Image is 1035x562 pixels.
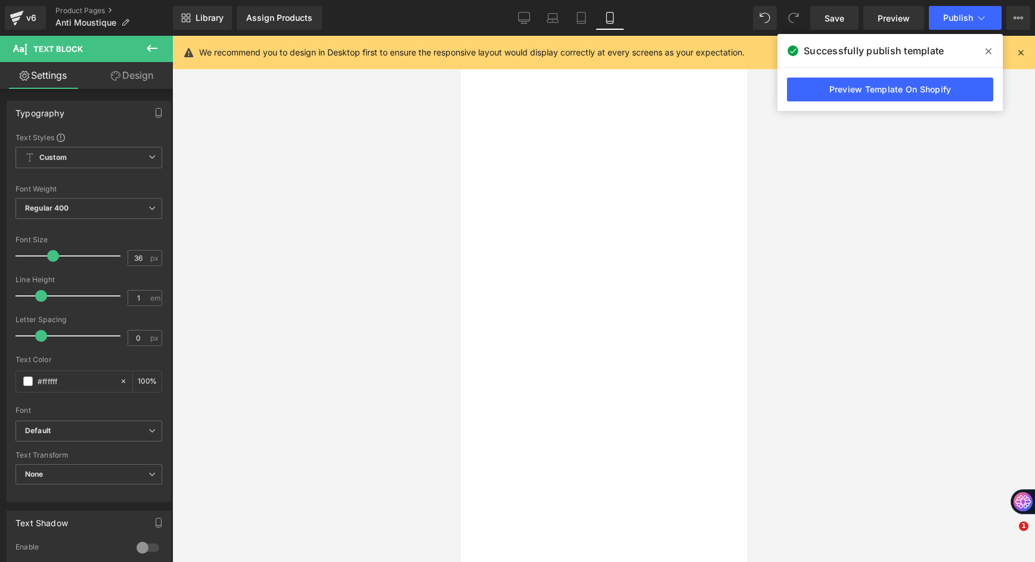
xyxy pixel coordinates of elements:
[878,12,910,24] span: Preview
[199,46,745,59] p: We recommend you to design in Desktop first to ensure the responsive layout would display correct...
[16,236,162,244] div: Font Size
[38,375,114,388] input: Color
[929,6,1002,30] button: Publish
[16,406,162,415] div: Font
[16,451,162,459] div: Text Transform
[596,6,624,30] a: Mobile
[55,18,116,27] span: Anti Moustique
[538,6,567,30] a: Laptop
[246,13,312,23] div: Assign Products
[150,334,160,342] span: px
[89,62,175,89] a: Design
[16,276,162,284] div: Line Height
[782,6,805,30] button: Redo
[16,511,68,528] div: Text Shadow
[150,294,160,302] span: em
[994,521,1023,550] iframe: Intercom live chat
[25,470,44,478] b: None
[567,6,596,30] a: Tablet
[1006,6,1030,30] button: More
[943,13,973,23] span: Publish
[825,12,844,24] span: Save
[25,203,69,212] b: Regular 400
[33,44,83,54] span: Text Block
[173,6,232,30] a: New Library
[16,542,125,555] div: Enable
[150,254,160,262] span: px
[133,371,162,392] div: %
[787,78,993,101] a: Preview Template On Shopify
[196,13,224,23] span: Library
[16,356,162,364] div: Text Color
[804,44,944,58] span: Successfully publish template
[39,153,67,163] b: Custom
[16,316,162,324] div: Letter Spacing
[510,6,538,30] a: Desktop
[5,6,46,30] a: v6
[16,132,162,142] div: Text Styles
[24,10,39,26] div: v6
[16,101,64,118] div: Typography
[55,6,173,16] a: Product Pages
[863,6,924,30] a: Preview
[16,185,162,193] div: Font Weight
[25,426,51,436] i: Default
[753,6,777,30] button: Undo
[1019,521,1028,531] span: 1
